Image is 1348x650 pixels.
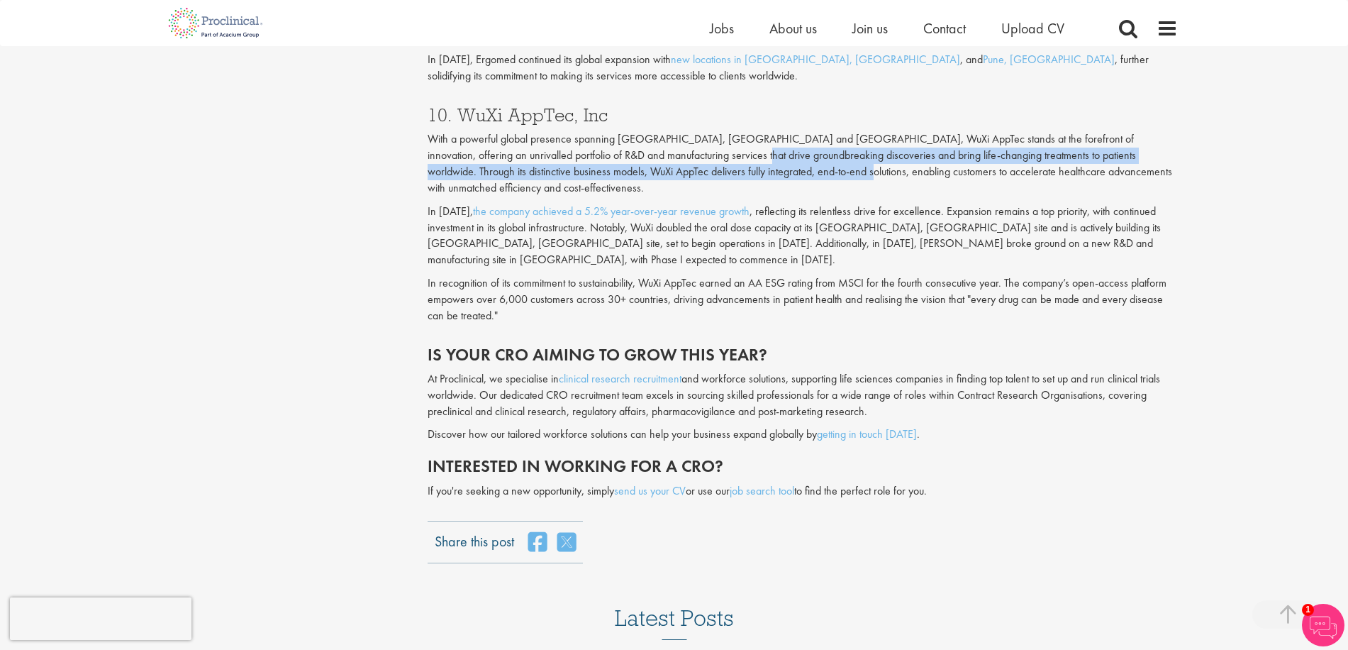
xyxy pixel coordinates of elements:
[428,483,1178,500] p: If you're seeking a new opportunity, simply or use our to find the perfect role for you.
[428,204,1178,268] p: In [DATE], , reflecting its relentless drive for excellence. Expansion remains a top priority, wi...
[852,19,888,38] a: Join us
[428,346,1178,364] h2: Is your CRO aiming to grow this year?
[615,606,734,640] h3: Latest Posts
[671,52,960,67] a: new locations in [GEOGRAPHIC_DATA], [GEOGRAPHIC_DATA]
[710,19,734,38] a: Jobs
[428,275,1178,324] p: In recognition of its commitment to sustainability, WuXi AppTec earned an AA ESG rating from MSCI...
[730,483,794,498] a: job search tool
[10,597,191,640] iframe: reCAPTCHA
[983,52,1115,67] a: Pune, [GEOGRAPHIC_DATA]
[559,371,681,386] a: clinical research recruitment
[769,19,817,38] a: About us
[435,531,514,541] label: Share this post
[923,19,966,38] a: Contact
[557,531,576,553] a: share on twitter
[528,531,547,553] a: share on facebook
[428,426,1178,443] p: Discover how our tailored workforce solutions can help your business expand globally by .
[1001,19,1064,38] a: Upload CV
[1302,604,1314,616] span: 1
[473,204,750,219] a: the company achieved a 5.2% year-over-year revenue growth
[428,131,1178,196] p: With a powerful global presence spanning [GEOGRAPHIC_DATA], [GEOGRAPHIC_DATA] and [GEOGRAPHIC_DAT...
[428,52,1178,84] p: In [DATE], Ergomed continued its global expansion with , and , further solidifying its commitment...
[428,371,1178,420] p: At Proclinical, we specialise in and workforce solutions, supporting life sciences companies in f...
[1302,604,1344,646] img: Chatbot
[428,106,1178,124] h3: 10. WuXi AppTec, Inc
[614,483,686,498] a: send us your CV
[817,426,917,441] a: getting in touch [DATE]
[428,457,1178,475] h2: Interested in working for a CRO?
